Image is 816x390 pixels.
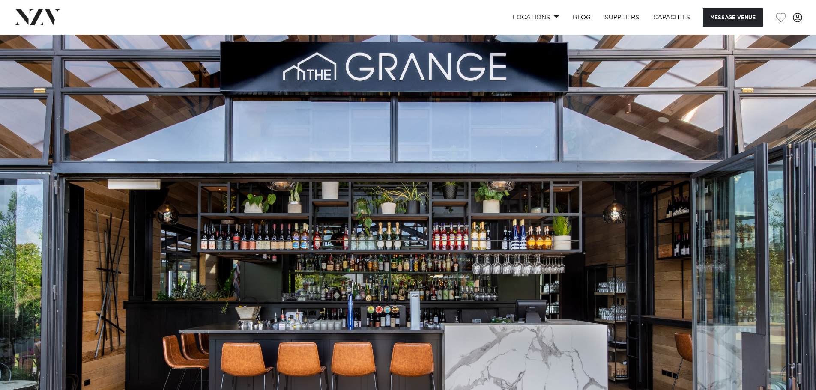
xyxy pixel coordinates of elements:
a: Locations [506,8,566,27]
button: Message Venue [703,8,763,27]
img: nzv-logo.png [14,9,60,25]
a: BLOG [566,8,598,27]
a: Capacities [646,8,697,27]
a: SUPPLIERS [598,8,646,27]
